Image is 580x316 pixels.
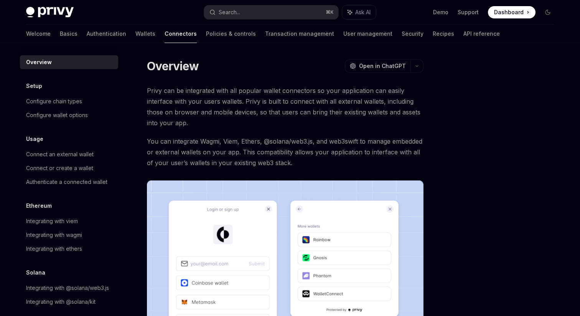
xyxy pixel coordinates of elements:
a: API reference [463,25,500,43]
div: Connect or create a wallet [26,164,93,173]
h5: Usage [26,134,43,144]
div: Connect an external wallet [26,150,94,159]
a: Transaction management [265,25,334,43]
span: Ask AI [355,8,371,16]
div: Integrating with @solana/web3.js [26,283,109,293]
a: Connectors [165,25,197,43]
button: Open in ChatGPT [345,60,410,73]
div: Overview [26,58,52,67]
a: Integrating with @solana/kit [20,295,118,309]
h1: Overview [147,59,199,73]
a: Policies & controls [206,25,256,43]
a: Configure chain types [20,94,118,108]
a: Integrating with ethers [20,242,118,256]
a: Welcome [26,25,51,43]
span: Dashboard [494,8,524,16]
a: Support [458,8,479,16]
div: Integrating with ethers [26,244,82,253]
h5: Setup [26,81,42,91]
a: Demo [433,8,448,16]
div: Authenticate a connected wallet [26,177,107,187]
a: Integrating with viem [20,214,118,228]
div: Search... [219,8,240,17]
a: Authentication [87,25,126,43]
h5: Ethereum [26,201,52,210]
span: You can integrate Wagmi, Viem, Ethers, @solana/web3.js, and web3swift to manage embedded or exter... [147,136,423,168]
a: Connect or create a wallet [20,161,118,175]
a: Wallets [135,25,155,43]
h5: Solana [26,268,45,277]
div: Integrating with viem [26,217,78,226]
button: Ask AI [342,5,376,19]
a: Configure wallet options [20,108,118,122]
a: Integrating with wagmi [20,228,118,242]
span: ⌘ K [326,9,334,15]
div: Integrating with @solana/kit [26,297,96,306]
div: Integrating with wagmi [26,230,82,240]
a: Security [402,25,423,43]
button: Search...⌘K [204,5,338,19]
a: Connect an external wallet [20,147,118,161]
a: Integrating with @solana/web3.js [20,281,118,295]
a: User management [343,25,392,43]
div: Configure chain types [26,97,82,106]
a: Dashboard [488,6,536,18]
span: Open in ChatGPT [359,62,406,70]
a: Authenticate a connected wallet [20,175,118,189]
a: Basics [60,25,77,43]
div: Configure wallet options [26,111,88,120]
a: Recipes [433,25,454,43]
span: Privy can be integrated with all popular wallet connectors so your application can easily interfa... [147,85,423,128]
button: Toggle dark mode [542,6,554,18]
img: dark logo [26,7,74,18]
a: Overview [20,55,118,69]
